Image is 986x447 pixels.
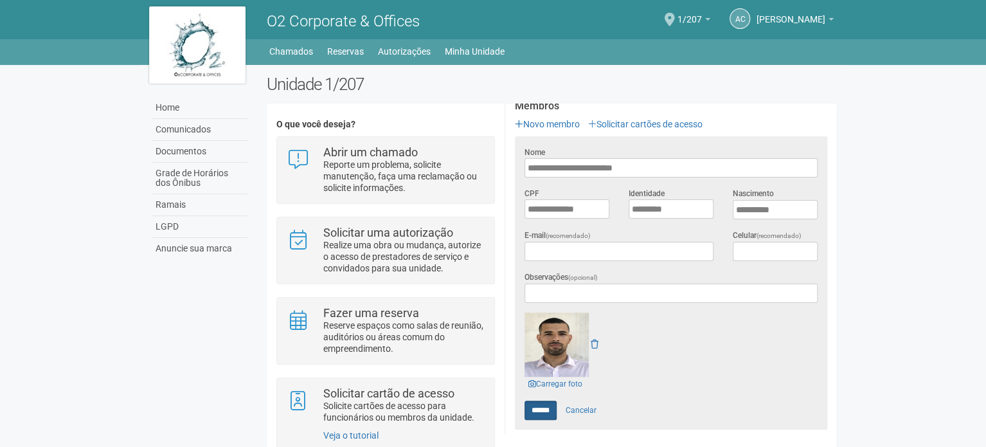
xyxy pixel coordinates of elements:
[546,232,591,239] span: (recomendado)
[287,307,484,354] a: Fazer uma reserva Reserve espaços como salas de reunião, auditórios ou áreas comum do empreendime...
[568,274,598,281] span: (opcional)
[629,188,665,199] label: Identidade
[323,400,485,423] p: Solicite cartões de acesso para funcionários ou membros da unidade.
[757,2,825,24] span: Andréa Cunha
[323,387,454,400] strong: Solicitar cartão de acesso
[267,75,837,94] h2: Unidade 1/207
[269,42,313,60] a: Chamados
[733,188,774,199] label: Nascimento
[276,120,494,129] h4: O que você deseja?
[730,8,750,29] a: AC
[152,216,247,238] a: LGPD
[591,339,598,349] a: Remover
[152,141,247,163] a: Documentos
[757,16,834,26] a: [PERSON_NAME]
[378,42,431,60] a: Autorizações
[559,401,604,420] a: Cancelar
[287,147,484,194] a: Abrir um chamado Reporte um problema, solicite manutenção, faça uma reclamação ou solicite inform...
[524,230,591,242] label: E-mail
[327,42,364,60] a: Reservas
[149,6,246,84] img: logo.jpg
[287,388,484,423] a: Solicitar cartão de acesso Solicite cartões de acesso para funcionários ou membros da unidade.
[677,2,702,24] span: 1/207
[757,232,802,239] span: (recomendado)
[323,306,419,320] strong: Fazer uma reserva
[152,97,247,119] a: Home
[152,163,247,194] a: Grade de Horários dos Ônibus
[152,238,247,259] a: Anuncie sua marca
[515,100,827,112] strong: Membros
[588,119,703,129] a: Solicitar cartões de acesso
[524,313,589,377] img: GetFile
[733,230,802,242] label: Celular
[524,377,586,391] a: Carregar foto
[152,119,247,141] a: Comunicados
[323,430,379,441] a: Veja o tutorial
[515,119,580,129] a: Novo membro
[323,320,485,354] p: Reserve espaços como salas de reunião, auditórios ou áreas comum do empreendimento.
[677,16,710,26] a: 1/207
[323,239,485,274] p: Realize uma obra ou mudança, autorize o acesso de prestadores de serviço e convidados para sua un...
[267,12,420,30] span: O2 Corporate & Offices
[524,188,539,199] label: CPF
[445,42,505,60] a: Minha Unidade
[152,194,247,216] a: Ramais
[323,145,418,159] strong: Abrir um chamado
[524,147,545,158] label: Nome
[323,159,485,194] p: Reporte um problema, solicite manutenção, faça uma reclamação ou solicite informações.
[524,271,598,284] label: Observações
[287,227,484,274] a: Solicitar uma autorização Realize uma obra ou mudança, autorize o acesso de prestadores de serviç...
[323,226,453,239] strong: Solicitar uma autorização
